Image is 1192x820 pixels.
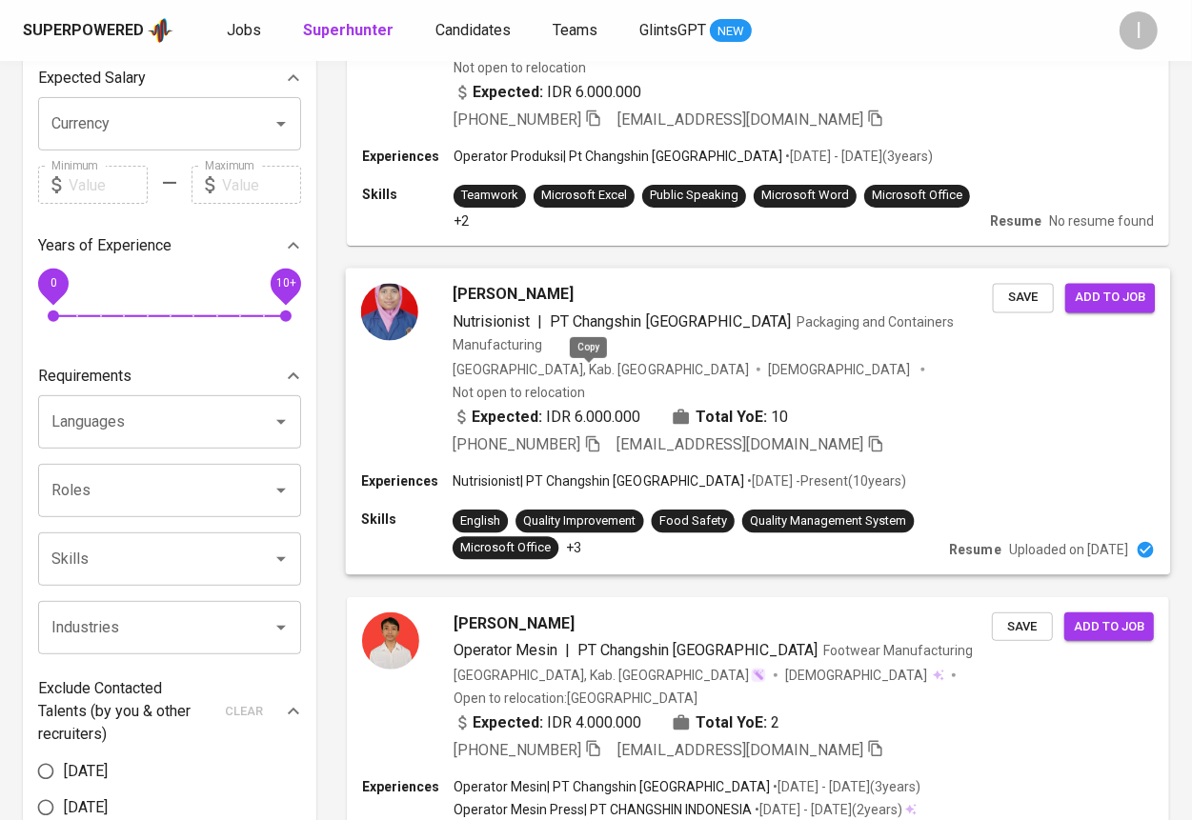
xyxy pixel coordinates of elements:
button: Add to job [1064,612,1154,642]
p: Experiences [362,777,454,796]
a: Teams [553,19,601,43]
span: [EMAIL_ADDRESS][DOMAIN_NAME] [617,435,864,453]
p: Experiences [361,471,453,490]
span: PT Changshin [GEOGRAPHIC_DATA] [550,311,791,330]
div: Microsoft Office [460,539,551,557]
a: Superhunter [303,19,397,43]
p: Years of Experience [38,234,172,257]
img: magic_wand.svg [751,668,766,683]
div: Quality Improvement [523,512,636,530]
span: [PERSON_NAME] [453,283,574,306]
b: Expected: [473,81,543,104]
div: Public Speaking [650,187,738,205]
span: 2 [771,711,779,734]
span: [PERSON_NAME] [454,612,575,635]
span: | [565,639,570,662]
div: Superpowered [23,20,144,42]
b: Total YoE: [696,406,767,429]
div: Microsoft Word [761,187,849,205]
img: de104ad2e4d53ff596f987d83ee0d0ca.jpg [361,283,418,340]
span: [DEMOGRAPHIC_DATA] [768,359,913,378]
p: Operator Produksi | Pt Changshin [GEOGRAPHIC_DATA] [454,147,782,166]
span: GlintsGPT [639,21,706,39]
p: • [DATE] - [DATE] ( 2 years ) [752,800,902,819]
a: Candidates [435,19,515,43]
p: No resume found [1049,211,1154,230]
div: Expected Salary [38,59,301,97]
span: Operator Mesin [454,641,557,659]
span: Nutrisionist [453,311,530,330]
button: Open [268,409,294,435]
span: [DATE] [64,796,108,819]
p: • [DATE] - [DATE] ( 3 years ) [782,147,933,166]
span: [PHONE_NUMBER] [453,435,580,453]
span: NEW [710,22,752,41]
p: Experiences [362,147,454,166]
span: Add to job [1075,287,1145,309]
div: IDR 4.000.000 [454,711,641,734]
p: +3 [566,538,581,557]
span: [EMAIL_ADDRESS][DOMAIN_NAME] [617,741,863,759]
a: Jobs [227,19,265,43]
img: 9c12144a-a487-4b82-b440-dbdf3372d4fe.jpg [362,612,419,670]
span: PT Changshin [GEOGRAPHIC_DATA] [577,641,818,659]
div: Food Safety [659,512,727,530]
span: 10 [771,406,788,429]
p: Not open to relocation [454,58,586,77]
p: Open to relocation : [GEOGRAPHIC_DATA] [454,689,697,708]
a: Superpoweredapp logo [23,16,173,45]
p: • [DATE] - Present ( 10 years ) [744,471,907,490]
button: Add to job [1065,283,1155,312]
p: Resume [950,540,1001,559]
button: Open [268,614,294,641]
span: 10+ [275,277,295,290]
p: Exclude Contacted Talents (by you & other recruiters) [38,677,213,746]
span: Jobs [227,21,261,39]
span: Save [1002,287,1044,309]
p: Skills [362,185,454,204]
img: app logo [148,16,173,45]
span: [PHONE_NUMBER] [454,741,581,759]
div: Years of Experience [38,227,301,265]
span: [DEMOGRAPHIC_DATA] [785,666,930,685]
button: Open [268,110,294,137]
div: Microsoft Office [872,187,962,205]
b: Superhunter [303,21,394,39]
p: Operator Mesin Press | PT CHANGSHIN INDONESIA [454,800,752,819]
div: [GEOGRAPHIC_DATA], Kab. [GEOGRAPHIC_DATA] [453,359,749,378]
div: English [460,512,500,530]
button: Save [993,283,1054,312]
b: Expected: [472,406,542,429]
p: Requirements [38,365,131,388]
button: Save [992,612,1053,642]
span: Packaging and Containers Manufacturing [453,313,955,351]
span: 0 [50,277,56,290]
span: Candidates [435,21,511,39]
button: Open [268,546,294,572]
span: [EMAIL_ADDRESS][DOMAIN_NAME] [617,110,863,129]
p: Skills [361,510,453,529]
a: [PERSON_NAME]Nutrisionist|PT Changshin [GEOGRAPHIC_DATA]Packaging and Containers Manufacturing[GE... [347,269,1169,574]
div: Quality Management System [750,512,906,530]
div: Teamwork [461,187,518,205]
p: • [DATE] - [DATE] ( 3 years ) [770,777,920,796]
div: [GEOGRAPHIC_DATA], Kab. [GEOGRAPHIC_DATA] [454,666,766,685]
b: Total YoE: [696,711,767,734]
b: Expected: [473,711,543,734]
p: Resume [990,211,1041,230]
span: Save [1001,616,1043,638]
div: IDR 6.000.000 [454,81,641,104]
span: Footwear Manufacturing [823,643,973,658]
span: | [537,310,542,332]
span: [DATE] [64,760,108,783]
p: +2 [454,211,469,230]
input: Value [222,166,301,204]
div: IDR 6.000.000 [453,406,641,429]
p: Nutrisionist | PT Changshin [GEOGRAPHIC_DATA] [453,471,744,490]
div: I [1120,11,1158,50]
div: Exclude Contacted Talents (by you & other recruiters)clear [38,677,301,746]
span: Add to job [1074,616,1144,638]
span: Teams [553,21,597,39]
input: Value [69,166,148,204]
p: Not open to relocation [453,382,585,401]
